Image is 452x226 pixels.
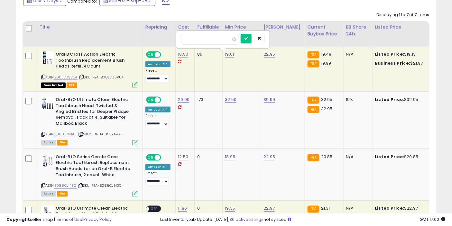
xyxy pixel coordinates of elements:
[308,206,319,213] small: FBA
[147,52,155,58] span: ON
[197,97,217,103] div: 173
[78,183,122,188] span: | SKU: FBA-B088CJ143C
[54,183,77,189] a: B088CJ143C
[225,154,235,160] a: 18.95
[375,205,404,212] b: Listed Price:
[147,97,155,103] span: ON
[40,24,140,31] div: Title
[41,206,54,219] img: 41O40a-atnL._SL40_.jpg
[41,154,54,167] img: 41ceh7u0LCL._SL40_.jpg
[160,97,171,103] span: OFF
[375,60,410,66] b: Business Price:
[420,216,446,222] span: 2025-09-16 17:00 GMT
[145,107,171,113] div: Amazon AI *
[375,60,429,66] div: $21.97
[376,12,429,18] div: Displaying 1 to 7 of 7 items
[375,96,404,103] b: Listed Price:
[178,96,190,103] a: 20.00
[346,24,370,37] div: BB Share 24h.
[197,154,217,160] div: 0
[78,75,124,80] span: | SKU: FBA-B00LVUSVU4
[308,97,319,104] small: FBA
[41,140,56,146] span: All listings currently available for purchase on Amazon
[178,51,189,58] a: 10.50
[346,206,367,212] div: N/A
[346,154,367,160] div: N/A
[321,106,333,112] span: 32.95
[308,154,319,161] small: FBA
[321,60,331,66] span: 19.99
[264,51,275,58] a: 22.95
[197,51,217,57] div: 86
[83,216,112,222] a: Privacy Policy
[41,97,54,110] img: 41zjDtw5XeL._SL40_.jpg
[78,132,123,137] span: | SKU: FBA-B089F7N4XF
[160,52,171,58] span: OFF
[41,83,66,88] span: All listings that are unavailable for purchase on Amazon for any reason other than out-of-stock
[264,205,275,212] a: 22.97
[160,155,171,160] span: OFF
[308,51,319,59] small: FBA
[147,155,155,160] span: ON
[197,24,219,37] div: Fulfillable Quantity
[375,51,404,57] b: Listed Price:
[145,114,171,128] div: Preset:
[145,164,171,170] div: Amazon AI *
[225,51,234,58] a: 19.01
[346,97,367,103] div: 19%
[321,154,333,160] span: 20.85
[41,191,56,197] span: All listings currently available for purchase on Amazon
[375,51,429,57] div: $19.13
[225,24,258,31] div: Min Price
[55,216,82,222] a: Terms of Use
[56,97,134,128] b: Oral-B iO Ultimate Clean Electric Toothbrush Head, Twisted & Angled Bristles for Deeper Plaque Re...
[346,51,367,57] div: N/A
[67,83,78,88] span: FBA
[56,154,134,180] b: Oral-B iO Series Gentle Care Electric Toothbrush Replacement Brush Heads for an Oral-B Electric T...
[225,96,237,103] a: 32.50
[57,140,68,146] span: FBA
[375,206,429,212] div: $22.97
[225,205,235,212] a: 19.35
[264,96,275,103] a: 39.99
[178,24,192,31] div: Cost
[375,154,404,160] b: Listed Price:
[56,51,134,71] b: Oral B Cross Action Electric Toothbrush Replacement Brush Heads Refill, 4Count
[41,97,138,144] div: ASIN:
[321,205,330,212] span: 21.31
[160,217,446,223] div: Last InventoryLab Update: [DATE], not synced.
[375,24,431,31] div: Listed Price
[41,154,138,196] div: ASIN:
[321,96,333,103] span: 32.95
[145,171,171,185] div: Preset:
[264,154,275,160] a: 22.95
[54,132,77,137] a: B089F7N4XF
[54,75,78,80] a: B00LVUSVU4
[308,60,319,68] small: FBA
[308,106,319,113] small: FBA
[145,24,173,31] div: Repricing
[57,191,68,197] span: FBA
[149,206,159,212] span: OFF
[230,216,264,222] a: 36 active listings
[178,205,187,212] a: 11.86
[375,154,429,160] div: $20.85
[145,68,171,83] div: Preset:
[145,61,171,67] div: Amazon AI *
[308,24,341,37] div: Current Buybox Price
[6,216,30,222] strong: Copyright
[41,51,54,64] img: 41ZIFIiGQzL._SL40_.jpg
[178,154,189,160] a: 12.50
[6,217,112,223] div: seller snap | |
[264,24,302,31] div: [PERSON_NAME]
[375,97,429,103] div: $32.95
[197,206,217,212] div: 0
[41,51,138,87] div: ASIN:
[321,51,332,57] span: 19.49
